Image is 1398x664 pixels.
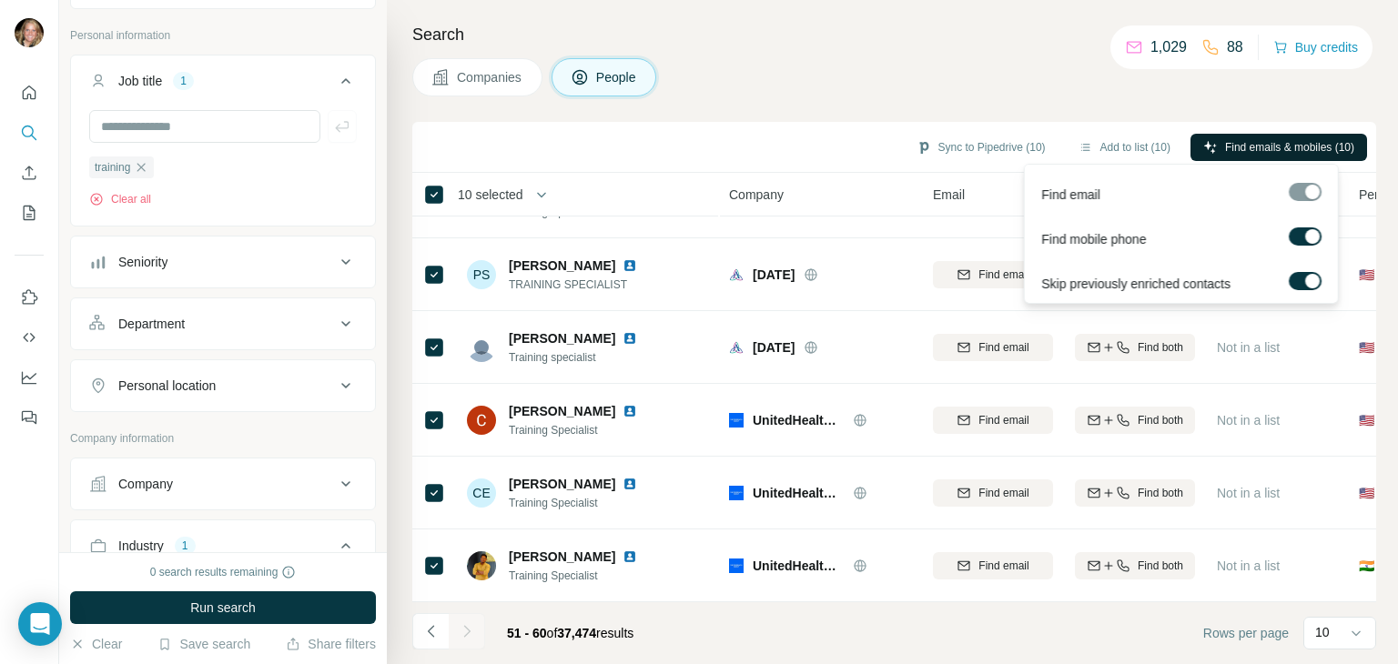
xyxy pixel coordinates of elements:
span: [PERSON_NAME] [509,329,615,347]
span: Find both [1138,558,1183,574]
span: Company [729,186,784,204]
span: Training Specialist [509,422,659,438]
span: Skip previously enriched contacts [1041,275,1231,293]
span: People [596,68,638,86]
p: Personal information [70,27,376,44]
img: LinkedIn logo [623,404,637,418]
img: LinkedIn logo [623,331,637,346]
button: Quick start [15,76,44,109]
button: Use Surfe on LinkedIn [15,281,44,314]
span: [PERSON_NAME] [509,548,615,566]
button: Clear all [89,191,151,207]
img: Logo of UnitedHealth Group [729,413,744,428]
img: Logo of UnitedHealth Group [729,558,744,573]
span: UnitedHealth Group [753,484,844,502]
span: Training Specialist [509,495,659,511]
div: Department [118,315,185,333]
h4: Search [412,22,1376,47]
div: Industry [118,537,164,555]
span: 🇺🇸 [1359,338,1374,357]
p: Company information [70,430,376,447]
button: Find emails & mobiles (10) [1190,134,1367,161]
span: Not in a list [1217,486,1280,500]
button: Find email [933,261,1053,288]
span: [PERSON_NAME] [509,404,615,418]
span: [DATE] [753,338,795,357]
span: [PERSON_NAME] [509,475,615,493]
button: Buy credits [1273,35,1358,60]
div: Job title [118,72,162,90]
span: 🇺🇸 [1359,484,1374,502]
span: Find both [1138,412,1183,428]
span: Email [933,186,965,204]
img: LinkedIn logo [623,258,637,273]
img: Avatar [15,18,44,47]
button: Sync to Pipedrive (10) [904,134,1059,161]
span: Find emails & mobiles (10) [1225,139,1354,156]
span: Not in a list [1217,558,1280,573]
span: Rows per page [1203,624,1289,642]
span: Find mobile phone [1041,230,1146,248]
button: Find email [933,407,1053,434]
span: Find email [1041,186,1100,204]
span: 🇺🇸 [1359,266,1374,284]
button: Find both [1075,552,1195,579]
button: Job title1 [71,59,375,110]
p: 1,029 [1150,36,1187,58]
span: 10 selected [458,186,523,204]
div: 0 search results remaining [150,564,297,580]
span: Not in a list [1217,340,1280,355]
img: LinkedIn logo [623,477,637,491]
p: 10 [1315,623,1330,641]
span: 37,474 [557,626,596,640]
span: UnitedHealth Group [753,557,844,575]
button: Find both [1075,334,1195,361]
div: Company [118,475,173,493]
div: Personal location [118,377,216,395]
img: LinkedIn logo [623,549,637,564]
button: My lists [15,196,44,229]
button: Find both [1075,407,1195,434]
div: 1 [173,73,194,89]
span: 🇺🇸 [1359,411,1374,429]
span: Not in a list [1217,413,1280,428]
span: Find both [1138,339,1183,356]
span: Find email [978,267,1028,283]
div: 1 [175,538,196,554]
span: Training specialist [509,349,659,366]
div: CE [467,478,496,508]
span: 51 - 60 [507,626,547,640]
button: Personal location [71,364,375,407]
button: Find email [933,479,1053,507]
button: Dashboard [15,361,44,394]
span: UnitedHealth Group [753,411,844,429]
button: Department [71,302,375,346]
span: Find email [978,339,1028,356]
button: Run search [70,591,376,624]
span: TRAINING SPECIALIST [509,277,659,293]
span: Find email [978,558,1028,574]
span: [PERSON_NAME] [509,257,615,275]
span: training [95,159,130,176]
button: Seniority [71,240,375,284]
span: of [547,626,558,640]
img: Avatar [467,551,496,580]
span: Training Specialist [509,568,659,584]
span: 🇮🇳 [1359,557,1374,575]
button: Industry1 [71,524,375,575]
span: Find both [1138,485,1183,501]
div: Open Intercom Messenger [18,602,62,646]
span: [DATE] [753,266,795,284]
span: results [507,626,633,640]
button: Company [71,462,375,506]
button: Feedback [15,401,44,434]
span: Companies [457,68,523,86]
img: Logo of Ascension [729,267,744,282]
span: Run search [190,599,256,617]
button: Search [15,116,44,149]
button: Navigate to previous page [412,613,449,649]
button: Use Surfe API [15,321,44,354]
img: Avatar [467,406,496,435]
button: Add to list (10) [1066,134,1183,161]
button: Enrich CSV [15,156,44,189]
